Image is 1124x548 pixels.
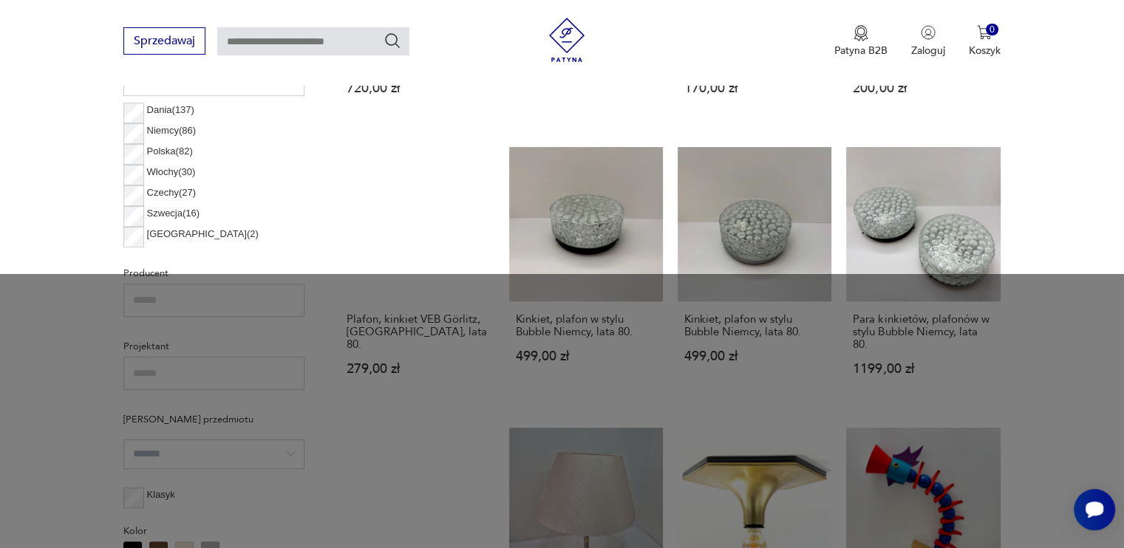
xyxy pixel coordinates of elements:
[147,226,259,242] p: [GEOGRAPHIC_DATA] ( 2 )
[147,143,193,160] p: Polska ( 82 )
[347,82,487,95] p: 720,00 zł
[834,44,888,58] p: Patyna B2B
[545,18,589,62] img: Patyna - sklep z meblami i dekoracjami vintage
[834,25,888,58] button: Patyna B2B
[147,102,194,118] p: Dania ( 137 )
[123,37,205,47] a: Sprzedawaj
[986,24,998,36] div: 0
[834,25,888,58] a: Ikona medaluPatyna B2B
[147,164,196,180] p: Włochy ( 30 )
[846,147,1000,403] a: Para kinkietów, plafonów w stylu Bubble Niemcy, lata 80.Para kinkietów, plafonów w stylu Bubble N...
[911,25,945,58] button: Zaloguj
[969,44,1001,58] p: Koszyk
[147,247,259,263] p: [GEOGRAPHIC_DATA] ( 2 )
[678,147,831,403] a: Kinkiet, plafon w stylu Bubble Niemcy, lata 80.Kinkiet, plafon w stylu Bubble Niemcy, lata 80.499...
[123,27,205,55] button: Sprzedawaj
[1074,489,1115,530] iframe: Smartsupp widget button
[969,25,1001,58] button: 0Koszyk
[509,147,663,403] a: Kinkiet, plafon w stylu Bubble Niemcy, lata 80.Kinkiet, plafon w stylu Bubble Niemcy, lata 80.499...
[147,123,197,139] p: Niemcy ( 86 )
[911,44,945,58] p: Zaloguj
[340,147,494,403] a: Plafon, kinkiet VEB Görlitz, Niemcy, lata 80.Plafon, kinkiet VEB Görlitz, [GEOGRAPHIC_DATA], lata...
[384,32,401,49] button: Szukaj
[147,205,200,222] p: Szwecja ( 16 )
[684,82,825,95] p: 170,00 zł
[123,265,304,281] p: Producent
[147,185,197,201] p: Czechy ( 27 )
[977,25,992,40] img: Ikona koszyka
[854,25,868,41] img: Ikona medalu
[853,82,993,95] p: 200,00 zł
[921,25,936,40] img: Ikonka użytkownika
